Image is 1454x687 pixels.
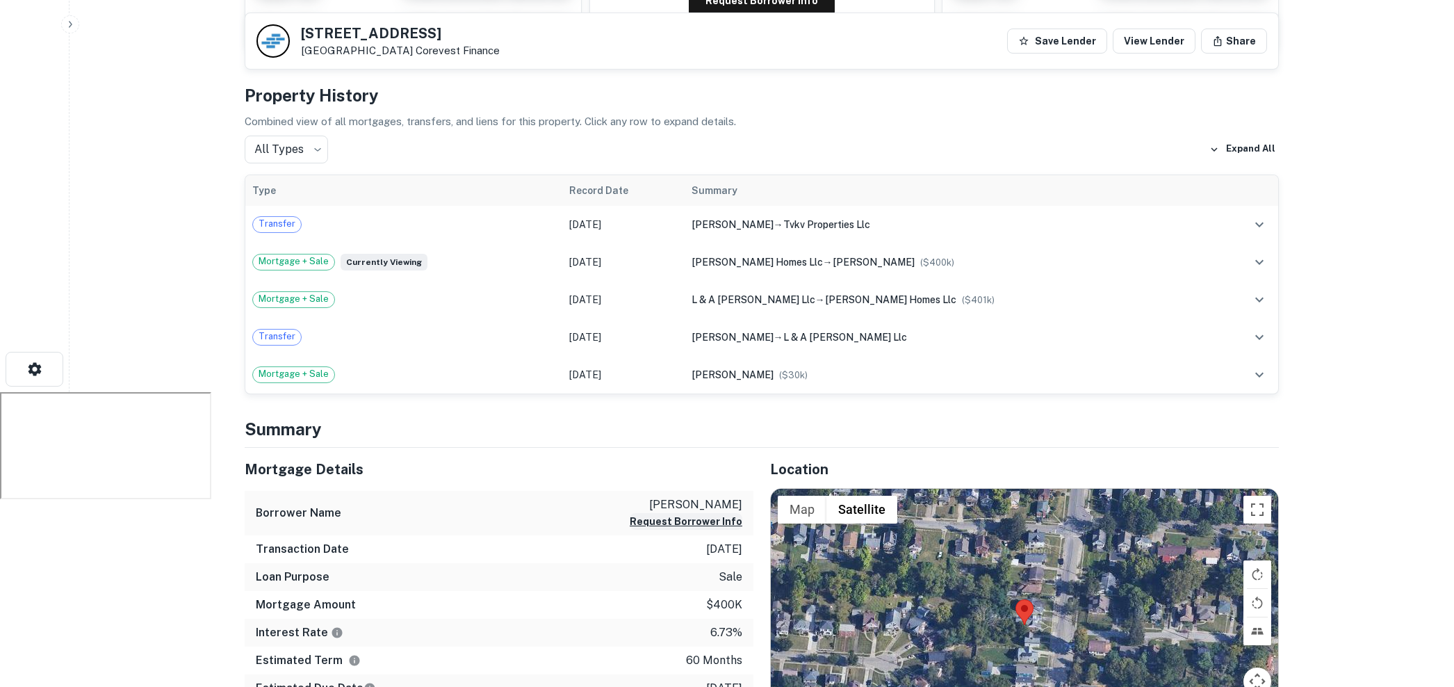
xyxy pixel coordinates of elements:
span: Transfer [253,330,301,343]
span: [PERSON_NAME] [692,369,774,380]
button: Show satellite imagery [826,496,897,524]
button: Request Borrower Info [630,513,742,530]
span: Mortgage + Sale [253,367,334,381]
span: Mortgage + Sale [253,292,334,306]
p: Combined view of all mortgages, transfers, and liens for this property. Click any row to expand d... [245,113,1279,130]
iframe: Chat Widget [1384,576,1454,642]
svg: The interest rates displayed on the website are for informational purposes only and may be report... [331,627,343,639]
div: → [692,292,1209,307]
button: expand row [1248,213,1271,236]
span: [PERSON_NAME] homes llc [825,294,956,305]
div: → [692,217,1209,232]
button: Toggle fullscreen view [1243,496,1271,524]
span: ($ 30k ) [779,370,808,380]
h4: Summary [245,417,1279,442]
p: [GEOGRAPHIC_DATA] [301,45,500,57]
h6: Interest Rate [256,624,343,641]
th: Record Date [562,175,685,206]
h6: Loan Purpose [256,569,329,585]
button: Save Lender [1007,29,1107,54]
button: expand row [1248,250,1271,274]
button: Rotate map counterclockwise [1243,589,1271,617]
span: tvkv properties llc [783,219,870,230]
h5: [STREET_ADDRESS] [301,26,500,40]
span: ($ 401k ) [962,295,995,305]
h5: Location [770,459,1279,480]
a: View Lender [1113,29,1195,54]
td: [DATE] [562,318,685,356]
button: Share [1201,29,1267,54]
p: 6.73% [710,624,742,641]
span: [PERSON_NAME] [692,219,774,230]
button: Rotate map clockwise [1243,560,1271,588]
h4: Property History [245,83,1279,108]
button: expand row [1248,325,1271,349]
p: 60 months [686,652,742,669]
button: expand row [1248,288,1271,312]
span: Transfer [253,217,301,231]
div: → [692,330,1209,345]
span: ($ 400k ) [920,257,954,268]
th: Summary [685,175,1216,206]
span: [PERSON_NAME] homes llc [692,257,823,268]
th: Type [245,175,562,206]
td: [DATE] [562,281,685,318]
button: expand row [1248,363,1271,387]
svg: Term is based on a standard schedule for this type of loan. [348,654,361,667]
div: → [692,254,1209,270]
span: l & a [PERSON_NAME] llc [783,332,907,343]
div: All Types [245,136,328,163]
span: Mortgage + Sale [253,254,334,268]
button: Tilt map [1243,617,1271,645]
span: Currently viewing [341,254,427,270]
p: sale [719,569,742,585]
span: [PERSON_NAME] [833,257,915,268]
span: l & a [PERSON_NAME] llc [692,294,815,305]
h6: Mortgage Amount [256,597,356,613]
button: Expand All [1206,139,1279,160]
p: [PERSON_NAME] [630,496,742,513]
button: Show street map [778,496,826,524]
td: [DATE] [562,206,685,243]
td: [DATE] [562,243,685,281]
p: $400k [706,597,742,613]
span: [PERSON_NAME] [692,332,774,343]
p: [DATE] [706,541,742,558]
td: [DATE] [562,356,685,394]
h6: Borrower Name [256,505,341,522]
a: Corevest Finance [416,45,500,56]
h5: Mortgage Details [245,459,753,480]
h6: Estimated Term [256,652,361,669]
h6: Transaction Date [256,541,349,558]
